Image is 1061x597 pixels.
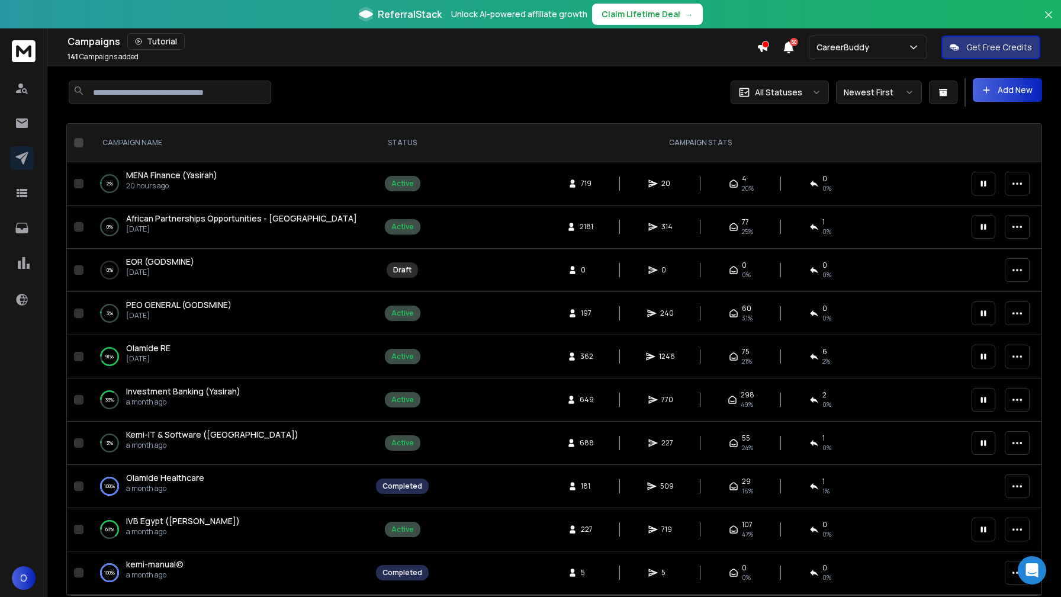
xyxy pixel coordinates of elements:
[126,256,194,268] a: EOR (GODSMINE)
[822,529,831,539] span: 0 %
[581,482,593,491] span: 181
[126,169,217,181] a: MENA Finance (Yasirah)
[126,224,357,234] p: [DATE]
[742,184,754,193] span: 20 %
[391,352,414,361] div: Active
[661,395,673,405] span: 770
[105,524,114,535] p: 63 %
[391,309,414,318] div: Active
[382,482,422,491] div: Completed
[742,313,753,323] span: 31 %
[88,292,369,335] td: 3%PEO GENERAL (GODSMINE)[DATE]
[126,299,232,311] a: PEO GENERAL (GODSMINE)
[126,472,204,483] span: Olamide Healthcare
[822,400,831,409] span: 0 %
[822,227,831,236] span: 0 %
[822,270,831,280] span: 0%
[1041,7,1056,36] button: Close banner
[391,179,414,188] div: Active
[67,52,139,62] p: Campaigns added
[580,438,594,448] span: 688
[742,270,751,280] span: 0%
[107,307,113,319] p: 3 %
[581,309,593,318] span: 197
[126,429,298,441] a: Kemi-IT & Software ([GEOGRAPHIC_DATA])
[742,357,752,366] span: 21 %
[581,179,593,188] span: 719
[88,378,369,422] td: 33%Investment Banking (Yasirah)a month ago
[685,8,693,20] span: →
[126,299,232,310] span: PEO GENERAL (GODSMINE)
[12,566,36,590] span: O
[742,174,747,184] span: 4
[104,480,115,492] p: 100 %
[126,527,240,537] p: a month ago
[88,551,369,595] td: 100%kemi-manual(c)a month ago
[126,559,184,570] span: kemi-manual(c)
[822,217,825,227] span: 1
[742,563,747,573] span: 0
[391,222,414,232] div: Active
[822,304,827,313] span: 0
[88,206,369,249] td: 0%African Partnerships Opportunities - [GEOGRAPHIC_DATA][DATE]
[88,465,369,508] td: 100%Olamide Healthcarea month ago
[105,394,114,406] p: 33 %
[581,525,593,534] span: 227
[126,472,204,484] a: Olamide Healthcare
[742,529,753,539] span: 47 %
[822,174,827,184] span: 0
[126,515,240,527] span: IVB Egypt ([PERSON_NAME])
[790,38,798,46] span: 50
[369,124,436,162] th: STATUS
[822,486,829,496] span: 1 %
[659,352,675,361] span: 1246
[88,124,369,162] th: CAMPAIGN NAME
[966,41,1032,53] p: Get Free Credits
[742,486,753,496] span: 16 %
[391,395,414,405] div: Active
[382,568,422,577] div: Completed
[742,227,753,236] span: 25 %
[836,81,922,104] button: Newest First
[742,261,747,270] span: 0
[581,568,593,577] span: 5
[451,8,587,20] p: Unlock AI-powered affiliate growth
[378,7,442,21] span: ReferralStack
[126,441,298,450] p: a month ago
[816,41,874,53] p: CareerBuddy
[88,162,369,206] td: 2%MENA Finance (Yasirah)20 hours ago
[126,342,171,354] a: Olamide RE
[661,265,673,275] span: 0
[661,222,673,232] span: 314
[822,477,825,486] span: 1
[580,352,593,361] span: 362
[822,184,831,193] span: 0 %
[822,443,831,452] span: 0 %
[741,400,753,409] span: 49 %
[941,36,1040,59] button: Get Free Credits
[126,570,184,580] p: a month ago
[436,124,964,162] th: CAMPAIGN STATS
[126,386,240,397] a: Investment Banking (Yasirah)
[104,567,115,579] p: 100 %
[822,563,827,573] span: 0
[755,86,802,98] p: All Statuses
[88,335,369,378] td: 91%Olamide RE[DATE]
[126,268,194,277] p: [DATE]
[580,395,594,405] span: 649
[107,178,113,190] p: 2 %
[661,179,673,188] span: 20
[742,477,751,486] span: 29
[67,52,78,62] span: 141
[822,347,827,357] span: 6
[822,313,831,323] span: 0 %
[1018,556,1046,585] div: Open Intercom Messenger
[661,568,673,577] span: 5
[660,309,674,318] span: 240
[742,347,750,357] span: 75
[822,520,827,529] span: 0
[107,264,113,276] p: 0 %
